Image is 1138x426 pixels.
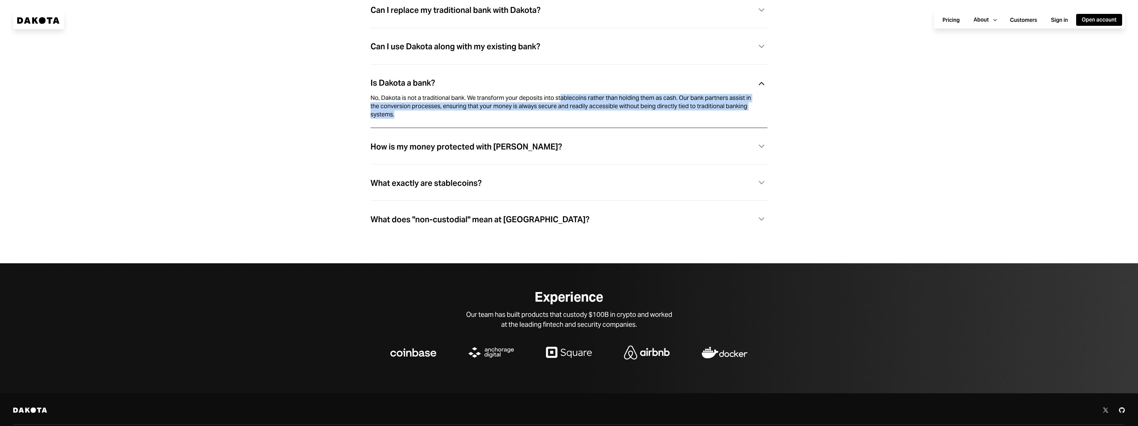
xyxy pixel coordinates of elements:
img: logo [624,345,670,360]
div: Our team has built products that custody $100B in crypto and worked at the leading fintech and se... [463,310,675,329]
div: Experience [535,290,603,304]
img: logo [468,347,514,358]
div: What does "non-custodial" mean at [GEOGRAPHIC_DATA]? [371,215,590,224]
button: Sign in [1045,14,1073,26]
div: Can I replace my traditional bank with Dakota? [371,6,541,15]
img: logo [390,348,436,357]
div: Can I use Dakota along with my existing bank? [371,42,540,51]
div: About [974,16,989,23]
img: logo [702,347,748,359]
button: Open account [1076,14,1122,26]
button: About [968,14,1002,26]
div: No, Dakota is not a traditional bank. We transform your deposits into stablecoins rather than hol... [371,94,752,118]
button: Pricing [937,14,965,26]
div: What exactly are stablecoins? [371,179,482,188]
button: Customers [1004,14,1043,26]
div: Is Dakota a bank? [371,79,435,87]
img: logo [546,347,592,358]
div: How is my money protected with [PERSON_NAME]? [371,143,562,151]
